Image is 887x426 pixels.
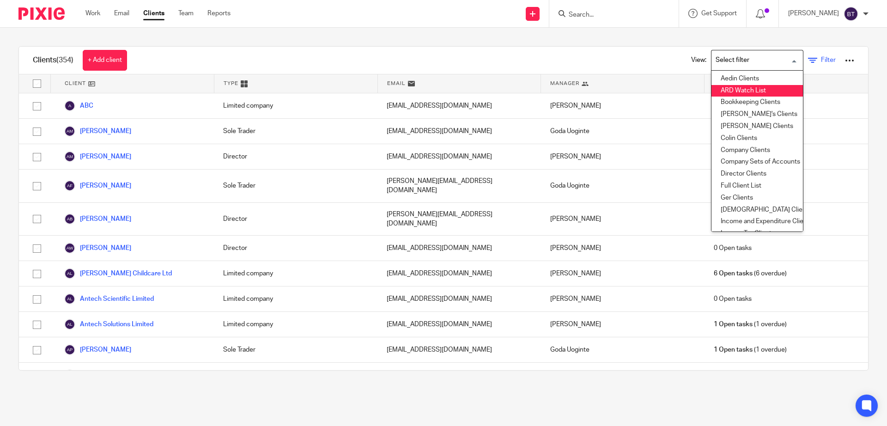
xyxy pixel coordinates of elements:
[714,345,787,354] span: (1 overdue)
[541,286,705,311] div: [PERSON_NAME]
[714,269,753,278] span: 6 Open tasks
[64,319,75,330] img: svg%3E
[711,192,803,204] li: Ger Clients
[711,204,803,216] li: [DEMOGRAPHIC_DATA] Client List
[64,293,154,304] a: Antech Scientific Limited
[821,57,836,63] span: Filter
[64,100,93,111] a: ABC
[677,47,854,74] div: View:
[377,312,541,337] div: [EMAIL_ADDRESS][DOMAIN_NAME]
[377,286,541,311] div: [EMAIL_ADDRESS][DOMAIN_NAME]
[114,9,129,18] a: Email
[377,203,541,236] div: [PERSON_NAME][EMAIL_ADDRESS][DOMAIN_NAME]
[714,320,753,329] span: 1 Open tasks
[64,370,75,381] img: svg%3E
[64,126,131,137] a: [PERSON_NAME]
[844,6,858,21] img: svg%3E
[711,50,803,71] div: Search for option
[214,93,377,118] div: Limited company
[711,156,803,168] li: Company Sets of Accounts
[541,170,705,202] div: Goda Uoginte
[387,79,406,87] span: Email
[541,119,705,144] div: Goda Uoginte
[64,243,75,254] img: svg%3E
[714,243,752,253] span: 0 Open tasks
[712,52,798,68] input: Search for option
[64,126,75,137] img: svg%3E
[214,363,377,388] div: Limited company
[143,9,164,18] a: Clients
[64,268,172,279] a: [PERSON_NAME] Childcare Ltd
[711,180,803,192] li: Full Client List
[541,93,705,118] div: [PERSON_NAME]
[64,243,131,254] a: [PERSON_NAME]
[568,11,651,19] input: Search
[28,75,46,92] input: Select all
[711,73,803,85] li: Aedin Clients
[64,180,131,191] a: [PERSON_NAME]
[541,236,705,261] div: [PERSON_NAME]
[64,151,131,162] a: [PERSON_NAME]
[214,119,377,144] div: Sole Trader
[56,56,73,64] span: (354)
[83,50,127,71] a: + Add client
[550,79,579,87] span: Manager
[207,9,231,18] a: Reports
[541,363,705,388] div: Aedín [GEOGRAPHIC_DATA]
[714,320,787,329] span: (1 overdue)
[214,261,377,286] div: Limited company
[701,10,737,17] span: Get Support
[788,9,839,18] p: [PERSON_NAME]
[214,286,377,311] div: Limited company
[64,180,75,191] img: svg%3E
[214,236,377,261] div: Director
[377,170,541,202] div: [PERSON_NAME][EMAIL_ADDRESS][DOMAIN_NAME]
[714,294,752,304] span: 0 Open tasks
[541,144,705,169] div: [PERSON_NAME]
[64,344,131,355] a: [PERSON_NAME]
[377,93,541,118] div: [EMAIL_ADDRESS][DOMAIN_NAME]
[377,363,541,388] div: [EMAIL_ADDRESS][DOMAIN_NAME]
[541,261,705,286] div: [PERSON_NAME]
[214,144,377,169] div: Director
[711,228,803,240] li: Income Tax Clients
[178,9,194,18] a: Team
[214,312,377,337] div: Limited company
[64,213,75,225] img: svg%3E
[541,203,705,236] div: [PERSON_NAME]
[711,97,803,109] li: Bookkeeping Clients
[64,319,153,330] a: Antech Solutions Limited
[714,269,787,278] span: (6 overdue)
[377,337,541,362] div: [EMAIL_ADDRESS][DOMAIN_NAME]
[64,344,75,355] img: svg%3E
[377,261,541,286] div: [EMAIL_ADDRESS][DOMAIN_NAME]
[85,9,100,18] a: Work
[64,370,132,381] a: Apothercare DAC
[377,119,541,144] div: [EMAIL_ADDRESS][DOMAIN_NAME]
[224,79,238,87] span: Type
[64,293,75,304] img: svg%3E
[64,213,131,225] a: [PERSON_NAME]
[711,133,803,145] li: Colin Clients
[65,79,86,87] span: Client
[711,145,803,157] li: Company Clients
[214,170,377,202] div: Sole Trader
[711,216,803,228] li: Income and Expenditure Clients
[33,55,73,65] h1: Clients
[541,337,705,362] div: Goda Uoginte
[711,85,803,97] li: ARD Watch List
[711,109,803,121] li: [PERSON_NAME]'s Clients
[377,144,541,169] div: [EMAIL_ADDRESS][DOMAIN_NAME]
[377,236,541,261] div: [EMAIL_ADDRESS][DOMAIN_NAME]
[64,268,75,279] img: svg%3E
[18,7,65,20] img: Pixie
[711,168,803,180] li: Director Clients
[64,100,75,111] img: svg%3E
[64,151,75,162] img: svg%3E
[214,203,377,236] div: Director
[541,312,705,337] div: [PERSON_NAME]
[711,121,803,133] li: [PERSON_NAME] Clients
[214,337,377,362] div: Sole Trader
[714,345,753,354] span: 1 Open tasks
